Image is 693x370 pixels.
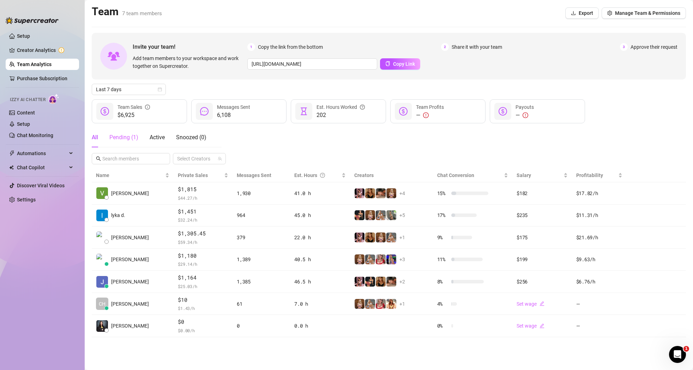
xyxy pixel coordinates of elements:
[416,104,444,110] span: Team Profits
[365,210,375,220] img: Leila
[386,188,396,198] img: Leila
[237,234,286,241] div: 379
[17,45,73,56] a: Creator Analytics exclamation-circle
[178,283,228,290] span: $ 25.03 /h
[437,234,448,241] span: 9 %
[376,188,386,198] img: Ali
[200,107,209,116] span: message
[237,189,286,197] div: 1,930
[96,156,101,161] span: search
[365,188,375,198] img: Shy
[386,233,396,242] img: FRANNI
[17,183,65,188] a: Discover Viral Videos
[111,300,149,308] span: [PERSON_NAME]
[178,172,208,178] span: Private Sales
[386,254,396,264] img: Hollie
[218,157,222,161] span: team
[437,211,448,219] span: 17 %
[17,73,73,84] a: Purchase Subscription
[178,216,228,223] span: $ 32.24 /h
[399,278,405,286] span: + 2
[572,293,627,315] td: —
[178,296,228,304] span: $10
[17,33,30,39] a: Setup
[99,300,106,308] span: CH
[437,322,448,330] span: 0 %
[150,134,165,141] span: Active
[92,5,162,18] h2: Team
[576,234,622,241] div: $21.69 /h
[294,189,346,197] div: 41.0 h
[178,327,228,334] span: $ 0.00 /h
[247,43,255,51] span: 1
[386,299,396,309] img: Ruby
[96,276,108,288] img: Jpaul Bare Agen…
[669,346,686,363] iframe: Intercom live chat
[217,104,250,110] span: Messages Sent
[117,111,150,119] span: $6,925
[133,54,245,70] span: Add team members to your workspace and work together on Supercreator.
[101,107,109,116] span: dollar-circle
[317,111,365,119] span: 202
[376,254,386,264] img: Margarita
[376,277,386,287] img: Shy
[576,256,622,263] div: $9.63 /h
[399,189,405,197] span: + 4
[571,11,576,16] span: download
[540,323,544,328] span: edit
[17,162,67,173] span: Chat Copilot
[17,121,30,127] a: Setup
[109,133,138,142] div: Pending ( 1 )
[178,194,228,201] span: $ 44.27 /h
[96,210,108,221] img: lyka dapol
[517,234,567,241] div: $175
[122,10,162,17] span: 7 team members
[399,107,408,116] span: dollar-circle
[294,278,346,286] div: 46.5 h
[96,84,162,95] span: Last 7 days
[437,172,474,178] span: Chat Conversion
[294,322,346,330] div: 0.0 h
[572,315,627,337] td: —
[386,210,396,220] img: maddi
[437,189,448,197] span: 15 %
[579,10,593,16] span: Export
[355,233,364,242] img: Keelie
[437,256,448,263] span: 11 %
[355,299,364,309] img: Leila
[96,171,164,179] span: Name
[6,17,59,24] img: logo-BBDzfeDw.svg
[620,43,628,51] span: 3
[365,233,375,242] img: Shy
[158,87,162,92] span: calendar
[48,94,59,104] img: AI Chatter
[111,189,149,197] span: [PERSON_NAME]
[237,322,286,330] div: 0
[294,211,346,219] div: 45.0 h
[399,234,405,241] span: + 1
[145,103,150,111] span: info-circle
[416,111,444,119] div: —
[517,301,544,307] a: Set wageedit
[376,233,386,242] img: Leila
[178,318,228,326] span: $0
[517,278,567,286] div: $256
[9,151,15,156] span: thunderbolt
[376,210,386,220] img: FRANNI
[17,133,53,138] a: Chat Monitoring
[437,300,448,308] span: 4 %
[217,111,250,119] span: 6,108
[117,103,150,111] div: Team Sales
[365,254,375,264] img: FRANNI
[294,300,346,308] div: 7.0 h
[92,169,174,182] th: Name
[365,277,375,287] img: Maria
[576,172,603,178] span: Profitability
[133,42,247,51] span: Invite your team!
[96,320,108,332] img: Ella Divino
[237,300,286,308] div: 61
[565,7,599,19] button: Export
[317,103,365,111] div: Est. Hours Worked
[17,61,52,67] a: Team Analytics
[178,207,228,216] span: $1,451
